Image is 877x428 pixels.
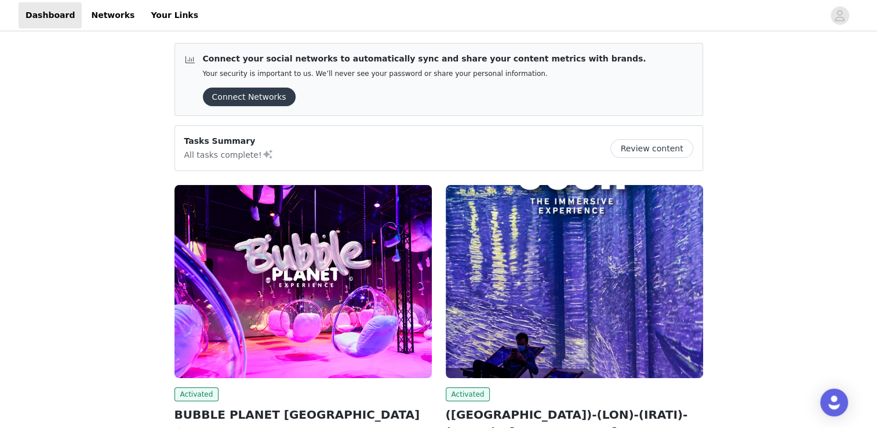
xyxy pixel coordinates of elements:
div: Open Intercom Messenger [820,389,848,416]
span: Activated [174,387,219,401]
button: Connect Networks [203,88,296,106]
button: Review content [610,139,693,158]
span: Activated [446,387,490,401]
img: Fever [174,185,432,378]
div: avatar [834,6,845,25]
a: Networks [84,2,141,28]
p: Tasks Summary [184,135,274,147]
p: Your security is important to us. We’ll never see your password or share your personal information. [203,70,646,78]
p: Connect your social networks to automatically sync and share your content metrics with brands. [203,53,646,65]
a: Dashboard [19,2,82,28]
h2: BUBBLE PLANET [GEOGRAPHIC_DATA] [174,406,432,423]
a: Your Links [144,2,205,28]
p: All tasks complete! [184,147,274,161]
img: Fever [446,185,703,378]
